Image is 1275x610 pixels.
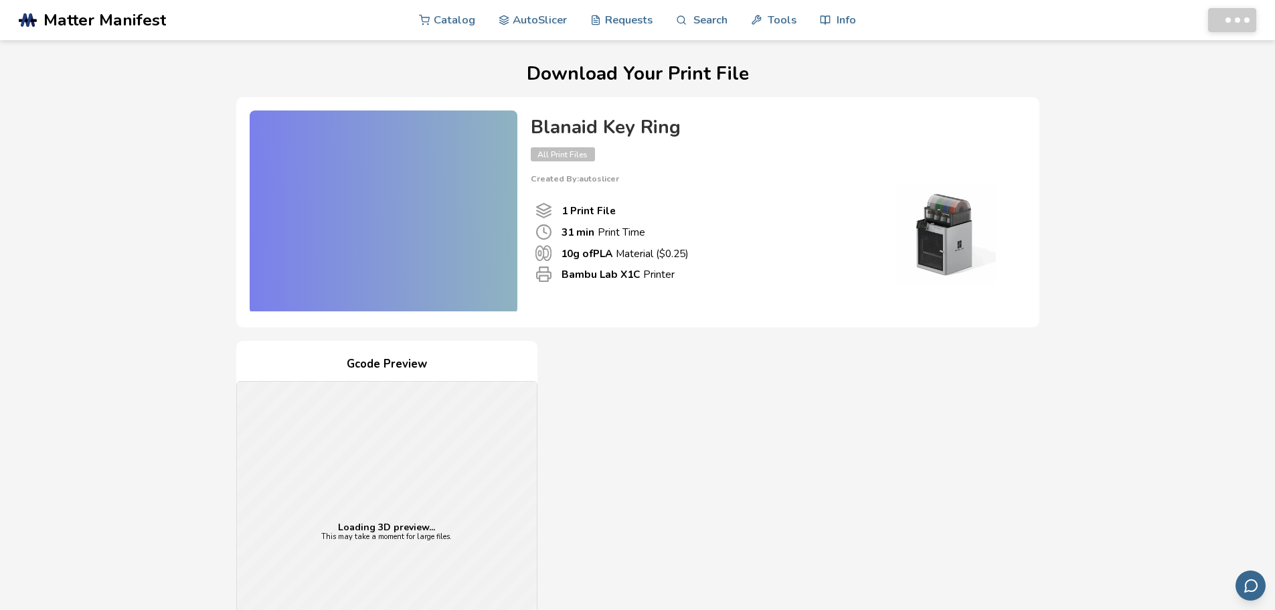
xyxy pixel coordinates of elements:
h4: Gcode Preview [236,354,537,375]
span: All Print Files [531,147,595,161]
button: Send feedback via email [1236,570,1266,601]
p: Material ($ 0.25 ) [561,246,689,260]
span: Number Of Print files [535,202,552,219]
span: Print Time [535,224,552,240]
span: Material Used [535,245,551,261]
img: Printer [879,183,1013,284]
h1: Download Your Print File [25,64,1250,84]
p: Created By: autoslicer [531,174,1013,183]
p: Loading 3D preview... [321,522,452,533]
p: Printer [562,267,675,281]
h4: Blanaid Key Ring [531,117,1013,138]
b: 10 g of PLA [561,246,612,260]
b: Bambu Lab X1C [562,267,640,281]
span: Printer [535,266,552,283]
b: 1 Print File [562,204,616,218]
span: Matter Manifest [44,11,166,29]
p: This may take a moment for large files. [321,533,452,542]
p: Print Time [562,225,645,239]
b: 31 min [562,225,594,239]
